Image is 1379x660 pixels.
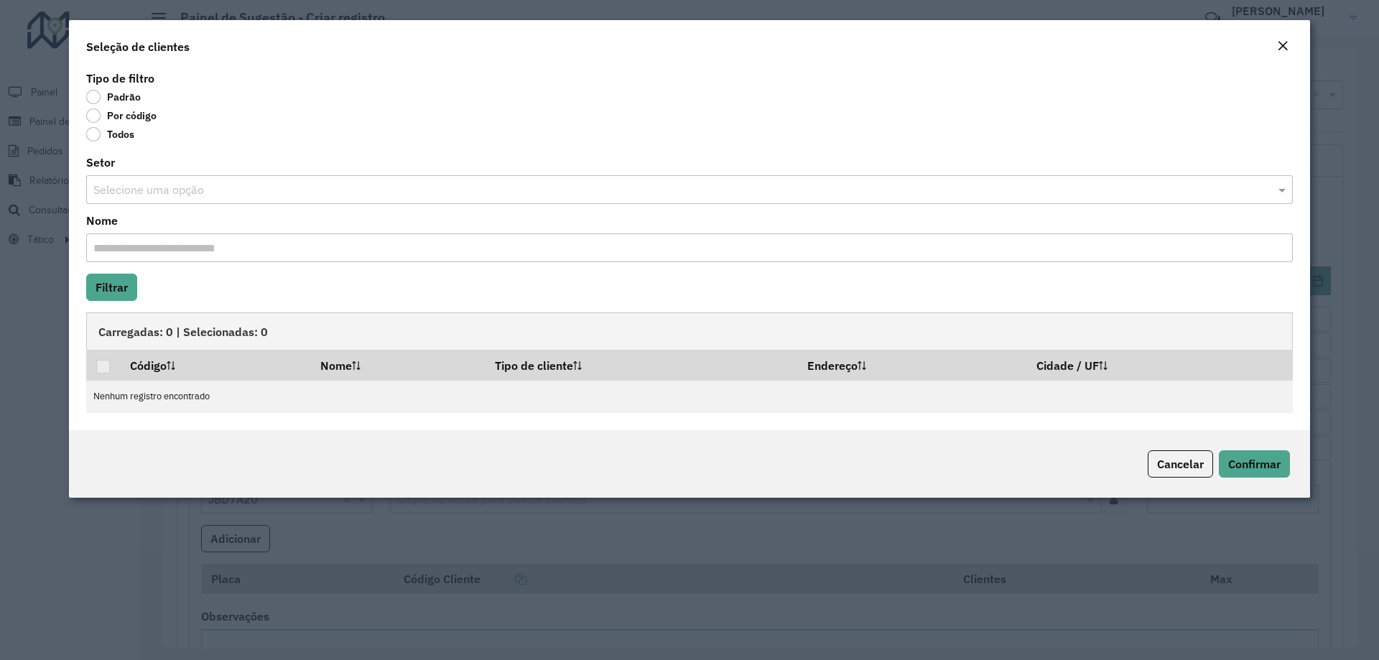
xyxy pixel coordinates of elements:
[86,381,1293,413] td: Nenhum registro encontrado
[86,90,141,104] label: Padrão
[86,70,154,87] label: Tipo de filtro
[86,212,118,229] label: Nome
[1228,457,1281,471] span: Confirmar
[1027,350,1293,380] th: Cidade / UF
[1273,37,1293,56] button: Close
[310,350,486,380] th: Nome
[86,312,1293,350] div: Carregadas: 0 | Selecionadas: 0
[86,154,115,171] label: Setor
[797,350,1027,380] th: Endereço
[86,127,134,141] label: Todos
[1148,450,1213,478] button: Cancelar
[1157,457,1204,471] span: Cancelar
[86,108,157,123] label: Por código
[486,350,797,380] th: Tipo de cliente
[1277,40,1289,52] em: Fechar
[86,38,190,55] h4: Seleção de clientes
[1219,450,1290,478] button: Confirmar
[86,274,137,301] button: Filtrar
[120,350,310,380] th: Código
